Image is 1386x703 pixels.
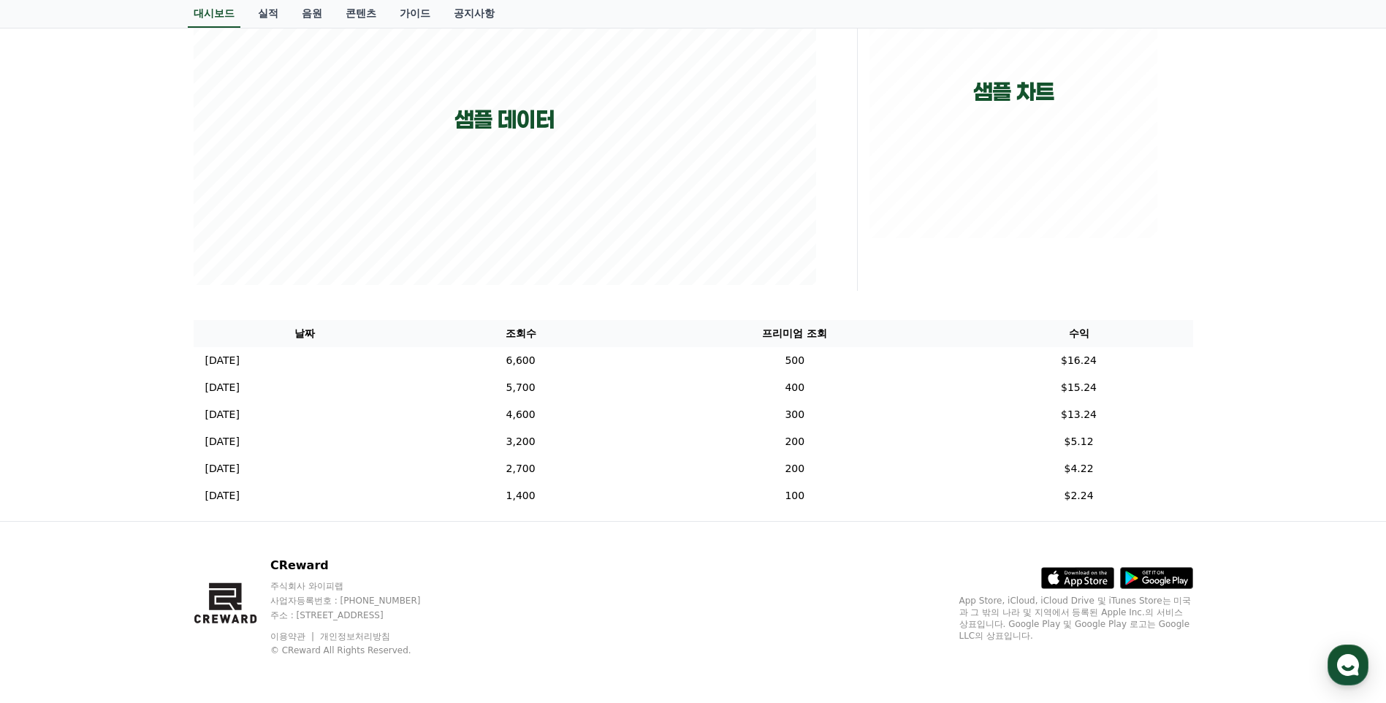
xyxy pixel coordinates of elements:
p: [DATE] [205,434,240,449]
p: 샘플 차트 [973,79,1054,105]
a: 이용약관 [270,631,316,642]
p: [DATE] [205,353,240,368]
span: 대화 [134,486,151,498]
th: 수익 [965,320,1193,347]
td: $13.24 [965,401,1193,428]
th: 프리미엄 조회 [625,320,964,347]
a: 홈 [4,463,96,500]
td: 5,700 [416,374,625,401]
p: 사업자등록번호 : [PHONE_NUMBER] [270,595,449,607]
span: 홈 [46,485,55,497]
td: 2,700 [416,455,625,482]
td: $4.22 [965,455,1193,482]
th: 날짜 [194,320,417,347]
td: 3,200 [416,428,625,455]
p: 샘플 데이터 [454,107,555,133]
p: [DATE] [205,407,240,422]
td: $5.12 [965,428,1193,455]
td: 200 [625,455,964,482]
th: 조회수 [416,320,625,347]
p: 주식회사 와이피랩 [270,580,449,592]
p: CReward [270,557,449,574]
a: 대화 [96,463,189,500]
p: [DATE] [205,380,240,395]
p: [DATE] [205,461,240,476]
td: 100 [625,482,964,509]
td: $15.24 [965,374,1193,401]
td: 500 [625,347,964,374]
p: © CReward All Rights Reserved. [270,645,449,656]
p: [DATE] [205,488,240,503]
td: 400 [625,374,964,401]
span: 설정 [226,485,243,497]
td: 6,600 [416,347,625,374]
p: 주소 : [STREET_ADDRESS] [270,609,449,621]
td: 1,400 [416,482,625,509]
td: 200 [625,428,964,455]
td: $16.24 [965,347,1193,374]
p: App Store, iCloud, iCloud Drive 및 iTunes Store는 미국과 그 밖의 나라 및 지역에서 등록된 Apple Inc.의 서비스 상표입니다. Goo... [959,595,1193,642]
a: 개인정보처리방침 [320,631,390,642]
a: 설정 [189,463,281,500]
td: $2.24 [965,482,1193,509]
td: 300 [625,401,964,428]
td: 4,600 [416,401,625,428]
